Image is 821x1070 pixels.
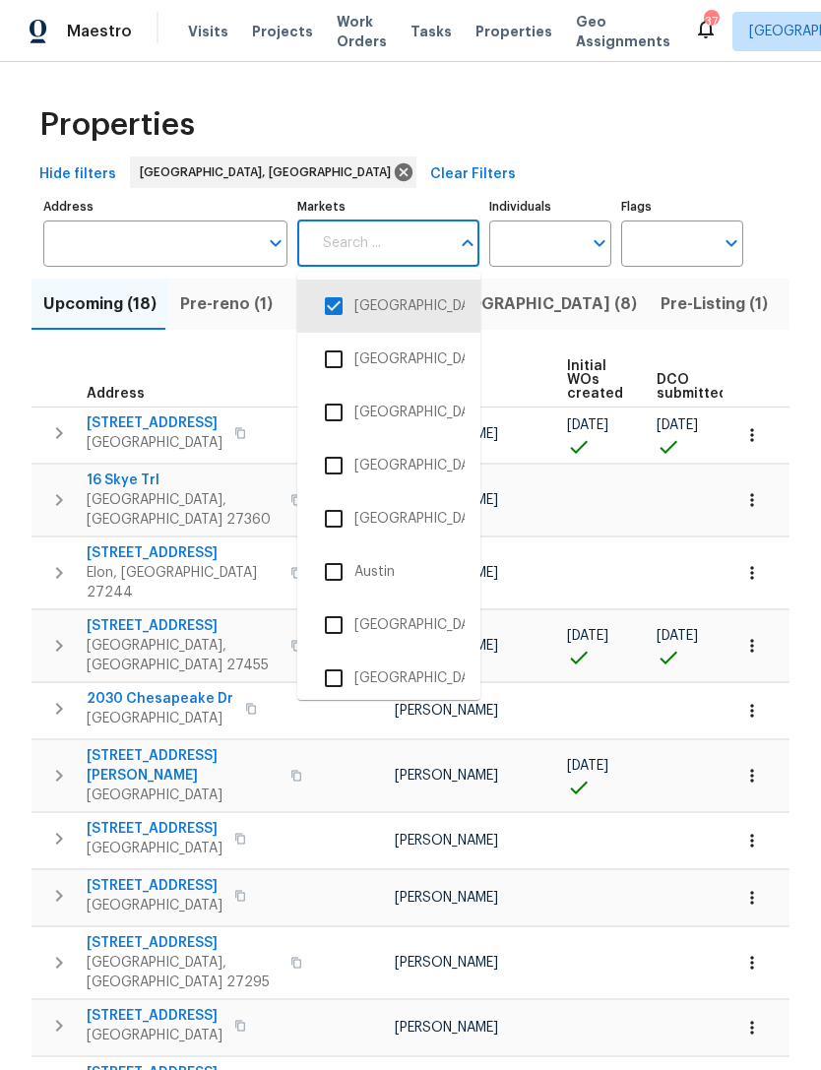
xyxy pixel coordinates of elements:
li: [GEOGRAPHIC_DATA], [GEOGRAPHIC_DATA] [313,658,465,699]
span: Hide filters [39,162,116,187]
span: 2030 Chesapeake Dr [87,689,233,709]
span: [PERSON_NAME] [395,1021,498,1035]
span: Projects [252,22,313,41]
div: [GEOGRAPHIC_DATA], [GEOGRAPHIC_DATA] [130,157,416,188]
li: [GEOGRAPHIC_DATA], [GEOGRAPHIC_DATA] [313,285,465,327]
button: Open [718,229,745,257]
span: DCO submitted [657,373,727,401]
span: [STREET_ADDRESS] [87,819,222,839]
span: [STREET_ADDRESS][PERSON_NAME] [87,746,279,786]
span: Visits [188,22,228,41]
button: Close [454,229,481,257]
label: Markets [297,201,480,213]
span: [GEOGRAPHIC_DATA] [87,1026,222,1045]
span: Address [87,387,145,401]
span: [STREET_ADDRESS] [87,543,279,563]
button: Clear Filters [422,157,524,193]
span: [GEOGRAPHIC_DATA], [GEOGRAPHIC_DATA] [140,162,399,182]
span: Properties [475,22,552,41]
span: [DATE] [567,759,608,773]
span: [PERSON_NAME] [395,891,498,905]
span: Initial WOs created [567,359,623,401]
span: [STREET_ADDRESS] [87,1006,222,1026]
span: [GEOGRAPHIC_DATA] [87,433,222,453]
span: [GEOGRAPHIC_DATA], [GEOGRAPHIC_DATA] 27360 [87,490,279,530]
span: Work Orders [337,12,387,51]
li: Austin [313,551,465,593]
li: [GEOGRAPHIC_DATA] [313,498,465,539]
label: Individuals [489,201,611,213]
span: [STREET_ADDRESS] [87,876,222,896]
span: [DATE] [567,629,608,643]
div: 37 [704,12,718,31]
span: Pre-Listing (1) [661,290,768,318]
span: In-[GEOGRAPHIC_DATA] (8) [420,290,637,318]
span: Upcoming (18) [43,290,157,318]
span: [PERSON_NAME] [395,769,498,783]
span: [PERSON_NAME] [395,956,498,970]
li: [GEOGRAPHIC_DATA], [GEOGRAPHIC_DATA] [313,392,465,433]
span: [GEOGRAPHIC_DATA] [87,839,222,858]
span: [GEOGRAPHIC_DATA] [87,709,233,728]
span: [DATE] [657,629,698,643]
span: [PERSON_NAME] [395,704,498,718]
span: [DATE] [657,418,698,432]
span: [GEOGRAPHIC_DATA], [GEOGRAPHIC_DATA] 27295 [87,953,279,992]
span: [GEOGRAPHIC_DATA], [GEOGRAPHIC_DATA] 27455 [87,636,279,675]
span: [GEOGRAPHIC_DATA] [87,896,222,915]
span: [STREET_ADDRESS] [87,616,279,636]
span: [PERSON_NAME] [395,834,498,848]
li: [GEOGRAPHIC_DATA], [GEOGRAPHIC_DATA] [313,445,465,486]
span: In-review (0) [296,290,397,318]
span: 16 Skye Trl [87,471,279,490]
span: Pre-reno (1) [180,290,273,318]
button: Open [262,229,289,257]
label: Address [43,201,287,213]
span: Geo Assignments [576,12,670,51]
span: [STREET_ADDRESS] [87,413,222,433]
li: [GEOGRAPHIC_DATA], [GEOGRAPHIC_DATA] [313,339,465,380]
span: Properties [39,115,195,135]
span: Tasks [410,25,452,38]
span: Elon, [GEOGRAPHIC_DATA] 27244 [87,563,279,602]
li: [GEOGRAPHIC_DATA], [GEOGRAPHIC_DATA] - Not Used - Dont Delete [313,604,465,646]
span: Maestro [67,22,132,41]
span: Clear Filters [430,162,516,187]
button: Hide filters [32,157,124,193]
span: [DATE] [567,418,608,432]
button: Open [586,229,613,257]
span: [STREET_ADDRESS] [87,933,279,953]
label: Flags [621,201,743,213]
span: [GEOGRAPHIC_DATA] [87,786,279,805]
input: Search ... [311,220,451,267]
